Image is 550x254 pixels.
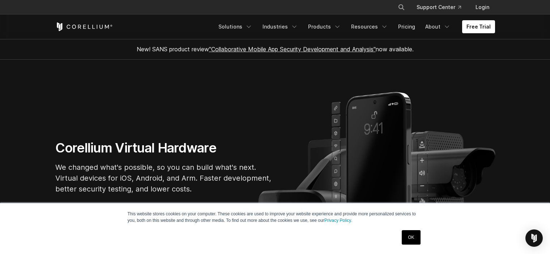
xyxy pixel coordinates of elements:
button: Search [395,1,408,14]
a: Corellium Home [55,22,113,31]
div: Open Intercom Messenger [525,229,543,247]
a: Industries [258,20,302,33]
a: "Collaborative Mobile App Security Development and Analysis" [209,46,376,53]
a: Resources [347,20,392,33]
p: We changed what's possible, so you can build what's next. Virtual devices for iOS, Android, and A... [55,162,272,194]
a: Support Center [411,1,467,14]
a: OK [402,230,420,245]
a: Products [304,20,345,33]
div: Navigation Menu [214,20,495,33]
a: Solutions [214,20,257,33]
a: Free Trial [462,20,495,33]
a: Privacy Policy. [324,218,352,223]
p: This website stores cookies on your computer. These cookies are used to improve your website expe... [128,211,423,224]
a: Login [470,1,495,14]
span: New! SANS product review now available. [137,46,414,53]
a: Pricing [394,20,419,33]
div: Navigation Menu [389,1,495,14]
a: About [421,20,455,33]
h1: Corellium Virtual Hardware [55,140,272,156]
